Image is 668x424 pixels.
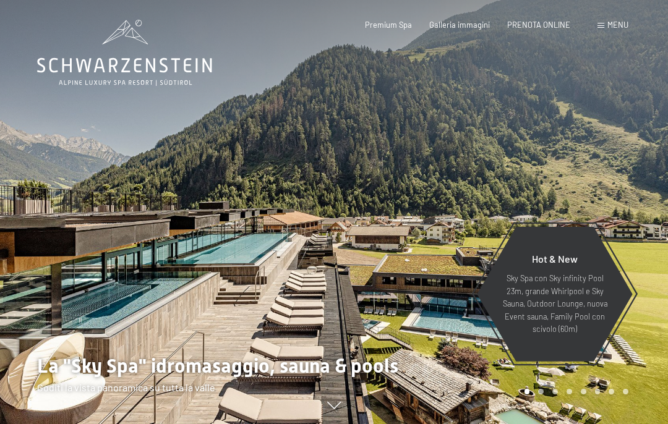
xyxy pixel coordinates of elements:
a: Galleria immagini [429,20,490,30]
p: Sky Spa con Sky infinity Pool 23m, grande Whirlpool e Sky Sauna, Outdoor Lounge, nuova Event saun... [501,272,609,335]
a: PRENOTA ONLINE [507,20,570,30]
div: Carousel Page 8 [623,389,628,394]
div: Carousel Page 5 [581,389,586,394]
div: Carousel Page 2 [538,389,544,394]
div: Carousel Page 6 [595,389,601,394]
span: Menu [607,20,628,30]
a: Premium Spa [365,20,412,30]
div: Carousel Page 7 [609,389,614,394]
div: Carousel Page 4 [567,389,572,394]
a: Hot & New Sky Spa con Sky infinity Pool 23m, grande Whirlpool e Sky Sauna, Outdoor Lounge, nuova ... [476,226,633,362]
div: Carousel Page 3 [552,389,558,394]
div: Carousel Pagination [520,389,628,394]
span: Hot & New [532,253,578,265]
div: Carousel Page 1 (Current Slide) [525,389,530,394]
